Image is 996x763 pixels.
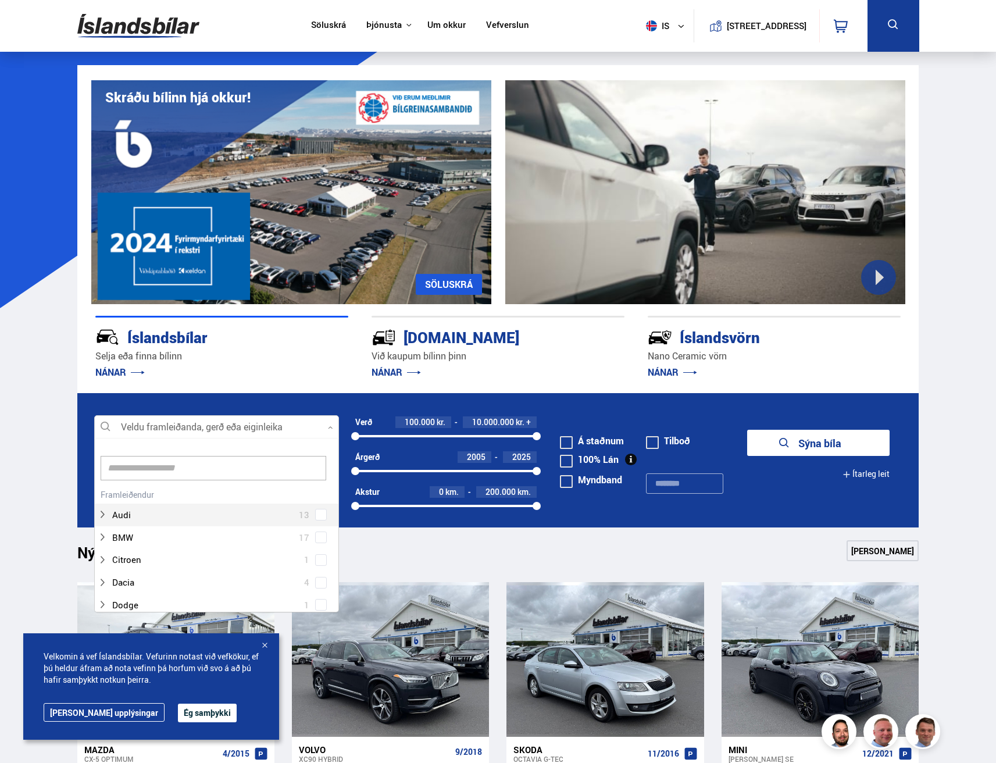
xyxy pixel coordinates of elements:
[517,487,531,497] span: km.
[843,461,890,487] button: Ítarleg leit
[84,755,218,763] div: CX-5 OPTIMUM
[729,744,858,755] div: Mini
[648,326,859,347] div: Íslandsvörn
[299,755,451,763] div: XC90 HYBRID
[355,418,372,427] div: Verð
[439,486,444,497] span: 0
[366,20,402,31] button: Þjónusta
[512,451,531,462] span: 2025
[823,716,858,751] img: nhp88E3Fdnt1Opn2.png
[178,704,237,722] button: Ég samþykki
[731,21,802,31] button: [STREET_ADDRESS]
[445,487,459,497] span: km.
[847,540,919,561] a: [PERSON_NAME]
[455,747,482,757] span: 9/2018
[95,326,307,347] div: Íslandsbílar
[729,755,858,763] div: [PERSON_NAME] SE
[304,574,309,591] span: 4
[560,436,624,445] label: Á staðnum
[77,544,170,568] h1: Nýtt á skrá
[304,597,309,614] span: 1
[560,455,619,464] label: 100% Lán
[44,651,259,686] span: Velkomin á vef Íslandsbílar. Vefurinn notast við vefkökur, ef þú heldur áfram að nota vefinn þá h...
[223,749,249,758] span: 4/2015
[516,418,524,427] span: kr.
[427,20,466,32] a: Um okkur
[416,274,482,295] a: SÖLUSKRÁ
[95,325,120,350] img: JRvxyua_JYH6wB4c.svg
[648,749,679,758] span: 11/2016
[299,507,309,523] span: 13
[560,475,622,484] label: Myndband
[648,366,697,379] a: NÁNAR
[486,20,529,32] a: Vefverslun
[372,350,624,363] p: Við kaupum bílinn þinn
[299,744,451,755] div: Volvo
[299,529,309,546] span: 17
[84,744,218,755] div: Mazda
[526,418,531,427] span: +
[646,436,690,445] label: Tilboð
[437,418,445,427] span: kr.
[646,20,657,31] img: svg+xml;base64,PHN2ZyB4bWxucz0iaHR0cDovL3d3dy53My5vcmcvMjAwMC9zdmciIHdpZHRoPSI1MTIiIGhlaWdodD0iNT...
[641,20,670,31] span: is
[355,487,380,497] div: Akstur
[513,744,642,755] div: Skoda
[467,451,485,462] span: 2005
[907,716,942,751] img: FbJEzSuNWCJXmdc-.webp
[747,430,890,456] button: Sýna bíla
[304,551,309,568] span: 1
[372,326,583,347] div: [DOMAIN_NAME]
[648,350,901,363] p: Nano Ceramic vörn
[91,80,491,304] img: eKx6w-_Home_640_.png
[485,486,516,497] span: 200.000
[44,703,165,722] a: [PERSON_NAME] upplýsingar
[95,350,348,363] p: Selja eða finna bílinn
[865,716,900,751] img: siFngHWaQ9KaOqBr.png
[77,7,199,45] img: G0Ugv5HjCgRt.svg
[405,416,435,427] span: 100.000
[472,416,514,427] span: 10.000.000
[311,20,346,32] a: Söluskrá
[355,452,380,462] div: Árgerð
[513,755,642,763] div: Octavia G-TEC
[862,749,894,758] span: 12/2021
[648,325,672,350] img: -Svtn6bYgwAsiwNX.svg
[641,9,694,43] button: is
[372,366,421,379] a: NÁNAR
[95,366,145,379] a: NÁNAR
[105,90,251,105] h1: Skráðu bílinn hjá okkur!
[700,9,813,42] a: [STREET_ADDRESS]
[372,325,396,350] img: tr5P-W3DuiFaO7aO.svg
